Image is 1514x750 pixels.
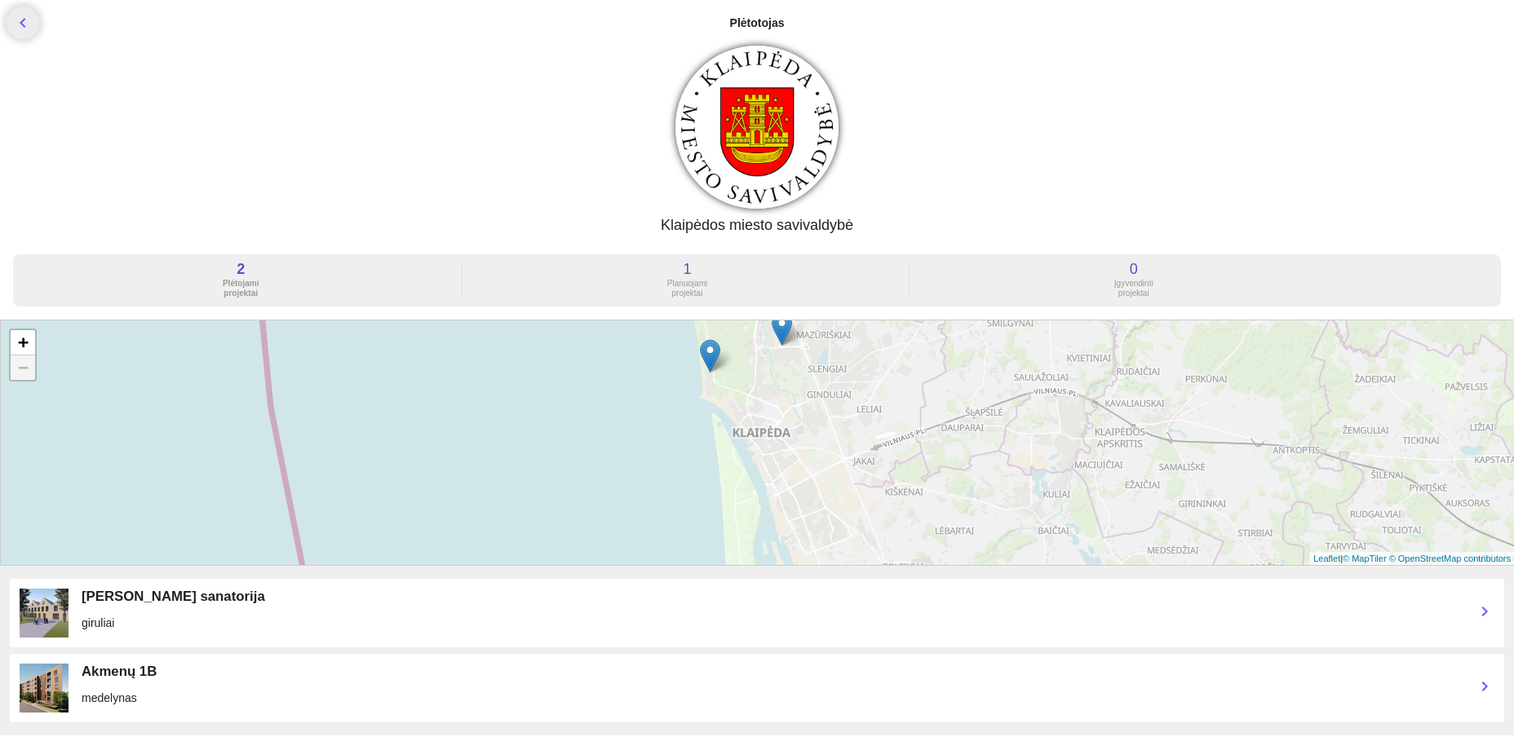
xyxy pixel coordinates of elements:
[82,589,1462,605] div: [PERSON_NAME] sanatorija
[11,355,35,380] a: Zoom out
[1475,686,1494,699] a: chevron_right
[20,261,462,277] div: 2
[913,285,1355,298] a: 0 Įgyvendintiprojektai
[730,15,785,31] div: Plėtotojas
[1475,611,1494,624] a: chevron_right
[1475,602,1494,621] i: chevron_right
[7,7,39,39] a: chevron_left
[913,261,1355,277] div: 0
[82,664,1462,680] div: Akmenų 1B
[913,279,1355,298] div: Įgyvendinti projektai
[1475,677,1494,696] i: chevron_right
[1343,554,1387,563] a: © MapTiler
[20,279,462,298] div: Plėtojami projektai
[13,13,33,33] i: chevron_left
[11,330,35,355] a: Zoom in
[466,261,908,277] div: 1
[466,285,912,298] a: 1 Planuojamiprojektai
[82,690,1462,706] div: medelynas
[20,664,69,712] img: iQtvTVM2bB.png
[1389,554,1511,563] a: © OpenStreetMap contributors
[82,615,1462,631] div: giruliai
[1313,554,1340,563] a: Leaflet
[466,279,908,298] div: Planuojami projektai
[20,589,69,637] img: 1b3ewkiYOYFqGFaeNC93.jpg
[13,209,1501,241] h3: Klaipėdos miesto savivaldybė
[20,285,466,298] a: 2 Plėtojamiprojektai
